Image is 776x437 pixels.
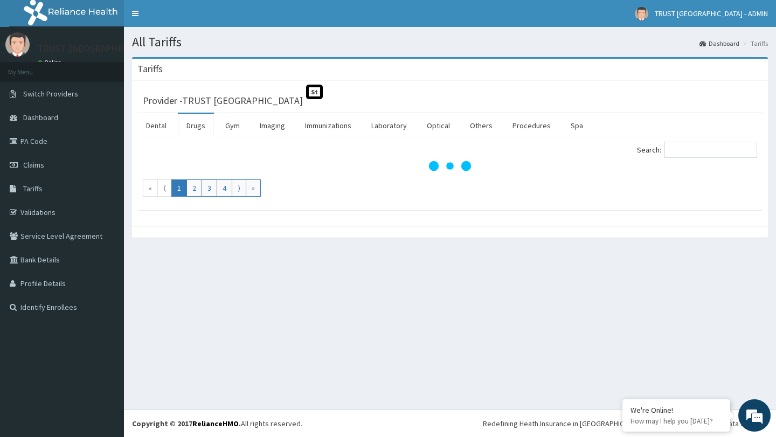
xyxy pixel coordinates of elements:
div: We're Online! [630,405,722,415]
label: Search: [637,142,757,158]
span: We're online! [63,136,149,245]
a: Dashboard [699,39,739,48]
a: Optical [418,114,459,137]
div: Chat with us now [56,60,181,74]
img: d_794563401_company_1708531726252_794563401 [20,54,44,81]
strong: Copyright © 2017 . [132,419,241,428]
a: Go to first page [143,179,158,197]
h3: Provider - TRUST [GEOGRAPHIC_DATA] [143,96,303,106]
p: TRUST [GEOGRAPHIC_DATA] - ADMIN [38,44,192,53]
h3: Tariffs [137,64,163,74]
span: St [306,85,323,99]
a: Go to page number 4 [217,179,232,197]
div: Redefining Heath Insurance in [GEOGRAPHIC_DATA] using Telemedicine and Data Science! [483,418,768,429]
a: Gym [217,114,248,137]
a: Go to next page [232,179,246,197]
p: How may I help you today? [630,417,722,426]
a: Dental [137,114,175,137]
img: User Image [5,32,30,57]
a: Others [461,114,501,137]
img: User Image [635,7,648,20]
a: RelianceHMO [192,419,239,428]
a: Online [38,59,64,66]
a: Imaging [251,114,294,137]
span: Tariffs [23,184,43,193]
li: Tariffs [740,39,768,48]
a: Go to previous page [157,179,172,197]
input: Search: [664,142,757,158]
h1: All Tariffs [132,35,768,49]
footer: All rights reserved. [124,410,776,437]
a: Immunizations [296,114,360,137]
a: Go to last page [246,179,261,197]
svg: audio-loading [428,144,472,188]
textarea: Type your message and hit 'Enter' [5,294,205,332]
span: Switch Providers [23,89,78,99]
a: Drugs [178,114,214,137]
a: Go to page number 1 [171,179,187,197]
a: Spa [562,114,592,137]
div: Minimize live chat window [177,5,203,31]
a: Go to page number 2 [186,179,202,197]
a: Procedures [504,114,559,137]
span: TRUST [GEOGRAPHIC_DATA] - ADMIN [655,9,768,18]
a: Go to page number 3 [202,179,217,197]
a: Laboratory [363,114,415,137]
span: Claims [23,160,44,170]
span: Dashboard [23,113,58,122]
